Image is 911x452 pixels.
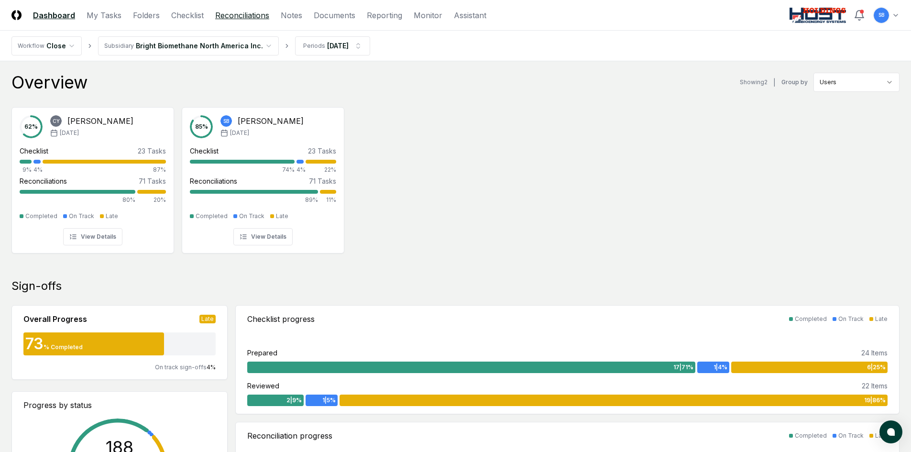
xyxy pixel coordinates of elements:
[33,165,41,174] div: 4%
[790,8,846,23] img: Host NA Holdings logo
[247,381,279,391] div: Reviewed
[190,165,295,174] div: 74%
[20,146,48,156] div: Checklist
[104,42,134,50] div: Subsidiary
[235,305,900,414] a: Checklist progressCompletedOn TrackLatePrepared24 Items17|71%1|4%6|25%Reviewed22 Items2|9%1|5%19|86%
[247,430,332,441] div: Reconciliation progress
[838,315,864,323] div: On Track
[190,196,318,204] div: 89%
[795,431,827,440] div: Completed
[239,212,264,220] div: On Track
[878,11,884,19] span: SB
[23,313,87,325] div: Overall Progress
[740,78,768,87] div: Showing 2
[199,315,216,323] div: Late
[713,363,727,372] span: 1 | 4 %
[303,42,325,50] div: Periods
[182,99,344,254] a: 85%SB[PERSON_NAME][DATE]Checklist23 Tasks74%4%22%Reconciliations71 Tasks89%11%CompletedOn TrackLa...
[53,118,60,125] span: CY
[296,165,304,174] div: 4%
[33,10,75,21] a: Dashboard
[25,212,57,220] div: Completed
[306,165,336,174] div: 22%
[138,146,166,156] div: 23 Tasks
[69,212,94,220] div: On Track
[414,10,442,21] a: Monitor
[11,99,174,254] a: 62%CY[PERSON_NAME][DATE]Checklist23 Tasks9%4%87%Reconciliations71 Tasks80%20%CompletedOn TrackLat...
[207,364,216,371] span: 4 %
[238,115,304,127] div: [PERSON_NAME]
[20,196,135,204] div: 80%
[171,10,204,21] a: Checklist
[137,196,166,204] div: 20%
[67,115,133,127] div: [PERSON_NAME]
[862,381,888,391] div: 22 Items
[11,36,370,55] nav: breadcrumb
[60,129,79,137] span: [DATE]
[230,129,249,137] span: [DATE]
[155,364,207,371] span: On track sign-offs
[233,228,293,245] button: View Details
[23,399,216,411] div: Progress by status
[190,146,219,156] div: Checklist
[879,420,902,443] button: atlas-launcher
[309,176,336,186] div: 71 Tasks
[795,315,827,323] div: Completed
[322,396,336,405] span: 1 | 5 %
[133,10,160,21] a: Folders
[875,315,888,323] div: Late
[295,36,370,55] button: Periods[DATE]
[875,431,888,440] div: Late
[43,165,166,174] div: 87%
[87,10,121,21] a: My Tasks
[327,41,349,51] div: [DATE]
[308,146,336,156] div: 23 Tasks
[196,212,228,220] div: Completed
[838,431,864,440] div: On Track
[11,278,900,294] div: Sign-offs
[190,176,237,186] div: Reconciliations
[20,165,32,174] div: 9%
[773,77,776,88] div: |
[864,396,886,405] span: 19 | 86 %
[139,176,166,186] div: 71 Tasks
[106,212,118,220] div: Late
[861,348,888,358] div: 24 Items
[44,343,83,352] div: % Completed
[276,212,288,220] div: Late
[223,118,229,125] span: SB
[63,228,122,245] button: View Details
[320,196,336,204] div: 11%
[286,396,302,405] span: 2 | 9 %
[20,176,67,186] div: Reconciliations
[247,348,277,358] div: Prepared
[247,313,315,325] div: Checklist progress
[11,10,22,20] img: Logo
[673,363,693,372] span: 17 | 71 %
[23,336,44,352] div: 73
[873,7,890,24] button: SB
[454,10,486,21] a: Assistant
[281,10,302,21] a: Notes
[18,42,44,50] div: Workflow
[367,10,402,21] a: Reporting
[215,10,269,21] a: Reconciliations
[314,10,355,21] a: Documents
[781,79,808,85] label: Group by
[867,363,886,372] span: 6 | 25 %
[11,73,88,92] div: Overview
